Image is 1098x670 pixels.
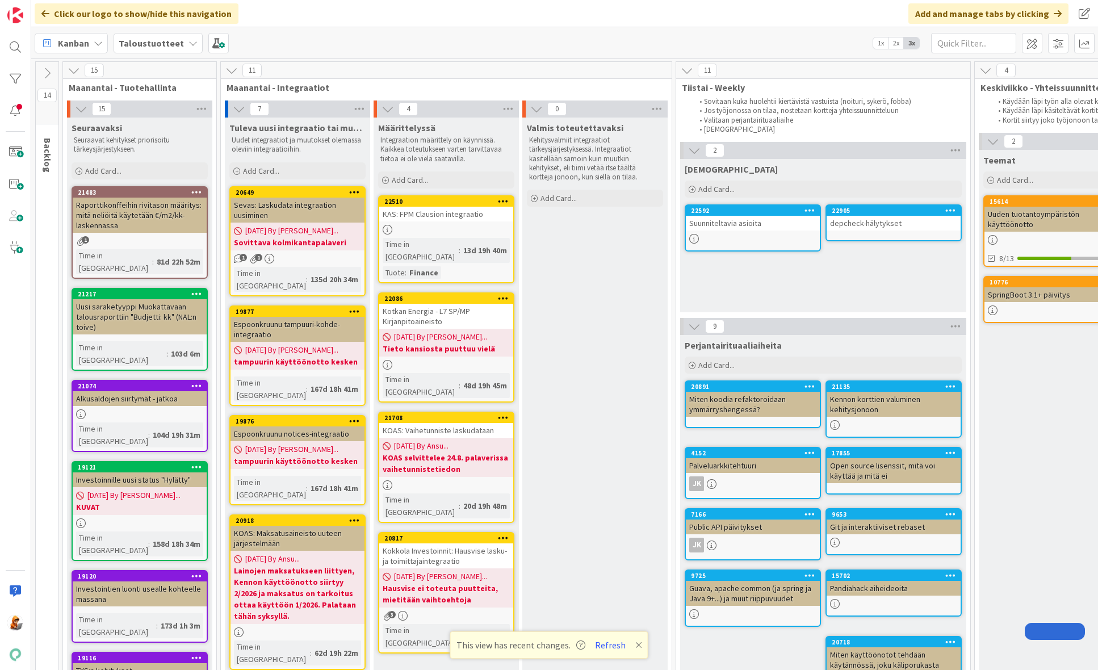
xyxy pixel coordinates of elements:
[527,122,623,133] span: Valmis toteutettavaksi
[78,290,207,298] div: 21217
[310,647,312,659] span: :
[832,383,961,391] div: 21135
[73,299,207,334] div: Uusi saraketyyppi Muokattavaan talousraporttiin "Budjetti: kk" (NAL:n toive)
[379,196,513,207] div: 22510
[231,416,364,441] div: 19876Espoonkruunu notices-integraatio
[383,343,510,354] b: Tieto kansiosta puuttuu vielä
[459,379,460,392] span: :
[76,613,156,638] div: Time in [GEOGRAPHIC_DATA]
[69,82,202,93] span: Maanantai - Tuotehallinta
[87,489,181,501] span: [DATE] By [PERSON_NAME]...
[383,266,405,279] div: Tuote
[529,136,661,182] p: Kehitysvalmiit integraatiot tärkeysjärjestyksessä. Integraatiot käsitellään samoin kuin muutkin k...
[76,249,152,274] div: Time in [GEOGRAPHIC_DATA]
[889,37,904,49] span: 2x
[231,516,364,526] div: 20918
[78,463,207,471] div: 19121
[73,571,207,581] div: 19120
[229,122,366,133] span: Tuleva uusi integraatio tai muutos
[245,344,338,356] span: [DATE] By [PERSON_NAME]...
[156,619,158,632] span: :
[73,391,207,406] div: Alkusaldojen siirtymät - jatkoa
[231,307,364,342] div: 19877Espoonkruunu tampuuri-kohde-integraatio
[698,184,735,194] span: Add Card...
[825,447,962,495] a: 17855Open source lisenssit, mitä voi käyttää ja mitä ei
[231,187,364,198] div: 20649
[689,476,704,491] div: JK
[306,383,308,395] span: :
[827,637,961,647] div: 20718
[234,455,361,467] b: tampuurin käyttöönotto kesken
[832,572,961,580] div: 15702
[73,462,207,472] div: 19121
[74,136,206,154] p: Seuraavat kehitykset priorisoitu tärkeysjärjestykseen.
[999,253,1014,265] span: 8/13
[312,647,361,659] div: 62d 19h 22m
[384,414,513,422] div: 21708
[691,510,820,518] div: 7166
[591,638,630,652] button: Refresh
[693,97,957,106] li: Sovitaan kuka huolehtii kiertävistä vastuista (noituri, sykerö, fobba)
[242,64,262,77] span: 11
[379,413,513,438] div: 21708KOAS: Vaihetunniste laskudataan
[234,376,306,401] div: Time in [GEOGRAPHIC_DATA]
[405,266,406,279] span: :
[166,347,168,360] span: :
[42,138,53,173] span: Backlog
[456,638,585,652] span: This view has recent changes.
[73,289,207,299] div: 21217
[231,526,364,551] div: KOAS: Maksatusaineisto uuteen järjestelmään
[827,206,961,231] div: 22905depcheck-hälytykset
[827,581,961,596] div: Pandiahack aiheideoita
[825,508,962,555] a: 9653Git ja interaktiiviset rebaset
[832,510,961,518] div: 9653
[825,380,962,438] a: 21135Kennon korttien valuminen kehitysjonoon
[379,294,513,304] div: 22086
[82,236,89,244] span: 1
[547,102,567,116] span: 0
[686,382,820,417] div: 20891Miten koodia refaktoroidaan ymmärryshengessä?
[394,440,449,452] span: [DATE] By Ansu...
[78,572,207,580] div: 19120
[85,166,121,176] span: Add Card...
[379,304,513,329] div: Kotkan Energia - L7 SP/MP Kirjanpitoaineisto
[234,356,361,367] b: tampuurin käyttöönotto kesken
[827,392,961,417] div: Kennon korttien valuminen kehitysjonoon
[388,611,396,618] span: 3
[394,571,487,583] span: [DATE] By [PERSON_NAME]...
[685,508,821,560] a: 7166Public API päivityksetJK
[85,64,104,77] span: 15
[686,206,820,216] div: 22592
[240,254,247,261] span: 1
[827,448,961,483] div: 17855Open source lisenssit, mitä voi käyttää ja mitä ei
[308,273,361,286] div: 135d 20h 34m
[378,292,514,403] a: 22086Kotkan Energia - L7 SP/MP Kirjanpitoaineisto[DATE] By [PERSON_NAME]...Tieto kansiosta puuttu...
[234,476,306,501] div: Time in [GEOGRAPHIC_DATA]
[231,317,364,342] div: Espoonkruunu tampuuri-kohde-integraatio
[73,381,207,406] div: 21074Alkusaldojen siirtymät - jatkoa
[78,189,207,196] div: 21483
[686,382,820,392] div: 20891
[383,452,510,475] b: KOAS selvittelee 24.8. palaverissa vaihetunnistetiedon
[243,166,279,176] span: Add Card...
[73,198,207,233] div: Raporttikonffeihin rivitason määritys: mitä neliöitä käytetään €/m2/kk-laskennassa
[78,382,207,390] div: 21074
[245,225,338,237] span: [DATE] By [PERSON_NAME]...
[686,581,820,606] div: Guava, apache common (ja spring ja Java 9+...) ja muut riippuvuudet
[255,254,262,261] span: 1
[460,500,510,512] div: 20d 19h 48m
[73,653,207,663] div: 19116
[827,571,961,596] div: 15702Pandiahack aiheideoita
[705,144,724,157] span: 2
[73,289,207,334] div: 21217Uusi saraketyyppi Muokattavaan talousraporttiin "Budjetti: kk" (NAL:n toive)
[698,64,717,77] span: 11
[308,482,361,495] div: 167d 18h 41m
[73,581,207,606] div: Investointien luonti usealle kohteelle massana
[229,514,366,670] a: 20918KOAS: Maksatusaineisto uuteen järjestelmään[DATE] By Ansu...Lainojen maksatukseen liittyen, ...
[693,125,957,134] li: [DEMOGRAPHIC_DATA]
[72,570,208,643] a: 19120Investointien luonti usealle kohteelle massanaTime in [GEOGRAPHIC_DATA]:173d 1h 3m
[827,458,961,483] div: Open source lisenssit, mitä voi käyttää ja mitä ei
[996,64,1016,77] span: 4
[392,175,428,185] span: Add Card...
[245,443,338,455] span: [DATE] By [PERSON_NAME]...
